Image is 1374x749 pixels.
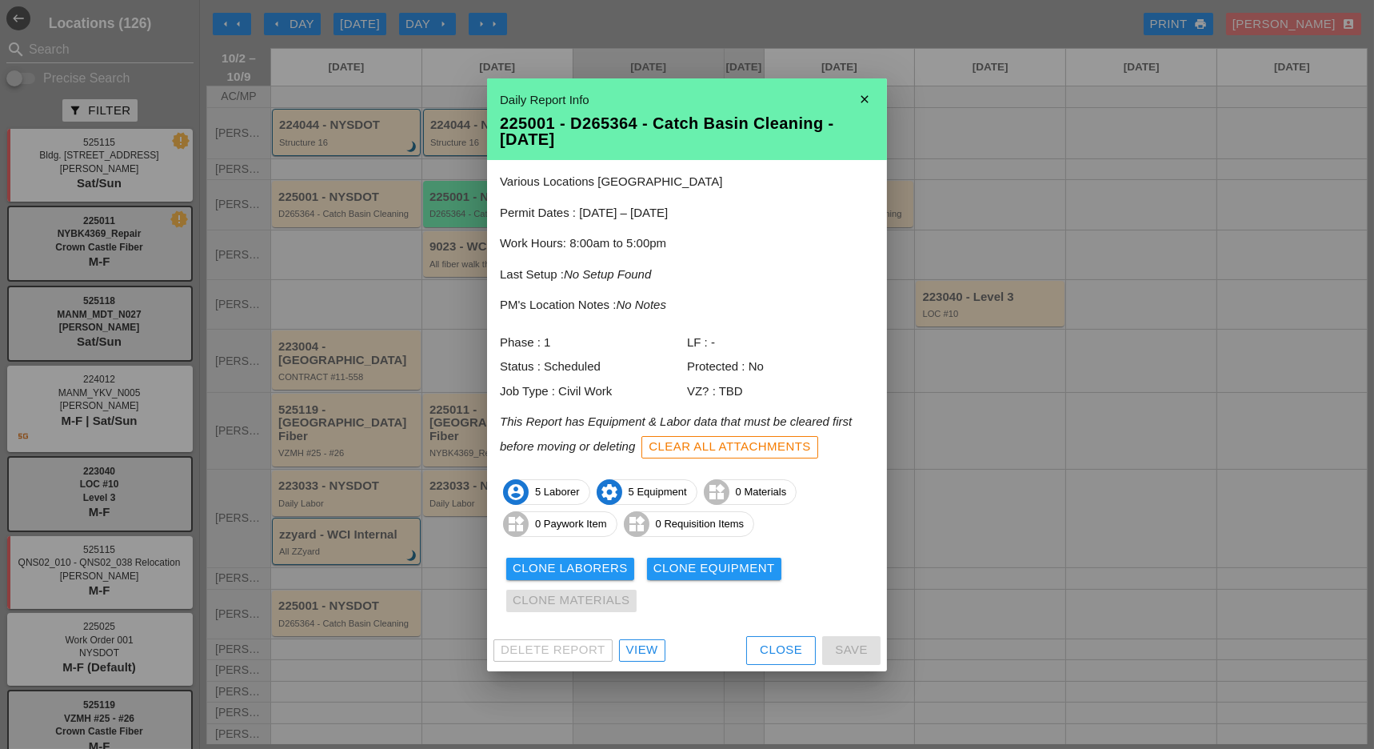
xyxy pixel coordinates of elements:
div: Close [760,641,802,659]
span: 5 Laborer [504,479,589,505]
div: Clone Laborers [513,559,628,578]
div: View [626,641,658,659]
i: widgets [704,479,729,505]
div: Protected : No [687,358,874,376]
div: Daily Report Info [500,91,874,110]
span: 0 Requisition Items [625,511,754,537]
i: No Notes [616,298,666,311]
div: Clear All Attachments [649,438,811,456]
i: account_circle [503,479,529,505]
i: widgets [624,511,649,537]
div: 225001 - D265364 - Catch Basin Cleaning - [DATE] [500,115,874,147]
i: widgets [503,511,529,537]
i: close [849,83,881,115]
button: Clone Equipment [647,558,781,580]
div: Phase : 1 [500,334,687,352]
span: 0 Materials [705,479,797,505]
div: Clone Equipment [653,559,775,578]
button: Clone Laborers [506,558,634,580]
i: This Report has Equipment & Labor data that must be cleared first before moving or deleting [500,415,852,452]
div: Job Type : Civil Work [500,383,687,401]
div: LF : - [687,334,874,352]
div: Status : Scheduled [500,358,687,376]
button: Clear All Attachments [641,436,818,459]
p: Work Hours: 8:00am to 5:00pm [500,234,874,253]
p: Permit Dates : [DATE] – [DATE] [500,204,874,222]
p: Various Locations [GEOGRAPHIC_DATA] [500,173,874,191]
button: Close [746,636,816,665]
span: 5 Equipment [597,479,697,505]
div: VZ? : TBD [687,383,874,401]
p: PM's Location Notes : [500,296,874,314]
i: settings [597,479,622,505]
i: No Setup Found [564,267,651,281]
p: Last Setup : [500,266,874,284]
span: 0 Paywork Item [504,511,617,537]
a: View [619,639,665,662]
